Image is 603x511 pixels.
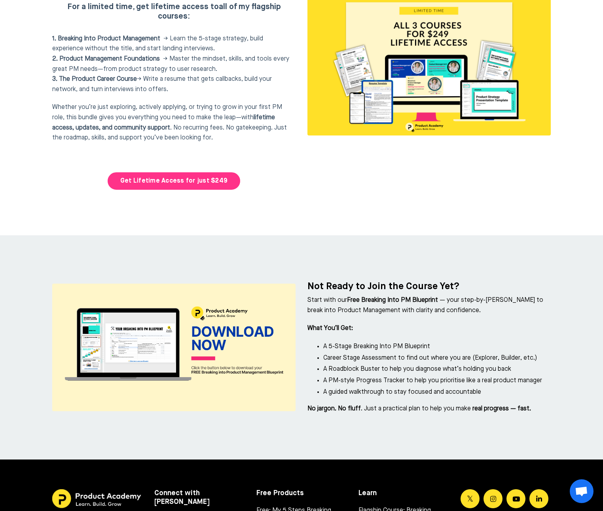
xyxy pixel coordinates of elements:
[307,296,551,316] p: Start with our — your step-by-[PERSON_NAME] to break into Product Management with clarity and con...
[471,406,531,412] strong: real progress — fast.
[323,387,551,398] li: A guided walkthrough to stay focused and accountable
[52,104,282,131] span: Whether you’re just exploring, actively applying, or trying to grow in your first PM role, this b...
[52,76,272,93] span: → Write a resume that gets callbacks, build your network, and turn interviews into offers.
[307,404,551,414] p: . Just a practical plan to help you make
[307,406,361,412] strong: No jargon. No fluff
[307,281,551,292] h4: Not Ready to Join the Course Yet?
[154,489,245,506] h5: Connect with [PERSON_NAME]
[323,364,551,375] li: A Roadblock Buster to help you diagnose what’s holding you back
[52,284,296,411] img: df68376-8258-07d5-c00a-a20e8e0211_a1d263bd-4c14-4ce4-aa32-607787f73233.png
[52,76,137,82] b: 3. The Product Career Course
[323,376,551,386] li: A PM-style Progress Tracker to help you prioritise like a real product manager
[52,56,289,72] span: → Master the mindset, skills, and tools every great PM needs—from product strategy to user research.
[347,297,438,303] strong: Free Breaking Into PM Blueprint
[52,56,160,62] b: 2. Product Management Foundations
[67,3,281,21] span: For a limited time, get lifetime access to :
[52,36,160,42] b: 1. Breaking Into Product Management
[158,3,281,21] b: all of my flagship courses
[358,489,449,498] h5: Learn
[570,479,594,503] a: Open chat
[52,114,275,131] b: lifetime access, updates, and community support
[323,342,551,352] li: A 5-Stage Breaking Into PM Blueprint
[256,489,347,498] h5: Free Products
[323,353,551,364] li: Career Stage Assessment to find out where you are (Explorer, Builder, etc.)
[307,325,353,332] strong: What You’ll Get:
[108,172,240,190] a: Get Lifetime Access for just $249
